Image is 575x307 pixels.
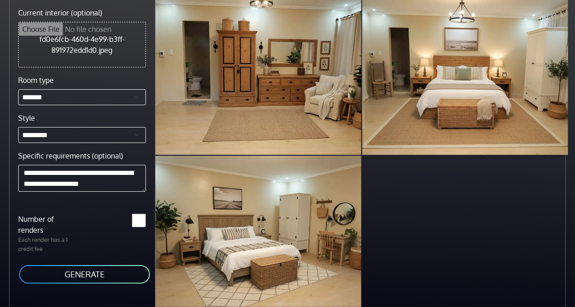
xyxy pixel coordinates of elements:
label: Room type [18,75,54,86]
button: GENERATE [18,264,151,285]
label: Number of renders [13,214,82,235]
label: Specific requirements (optional) [18,150,123,161]
label: Style [18,113,35,123]
label: Current interior (optional) [18,7,102,18]
p: Each render has a 1 credit fee [13,235,82,253]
